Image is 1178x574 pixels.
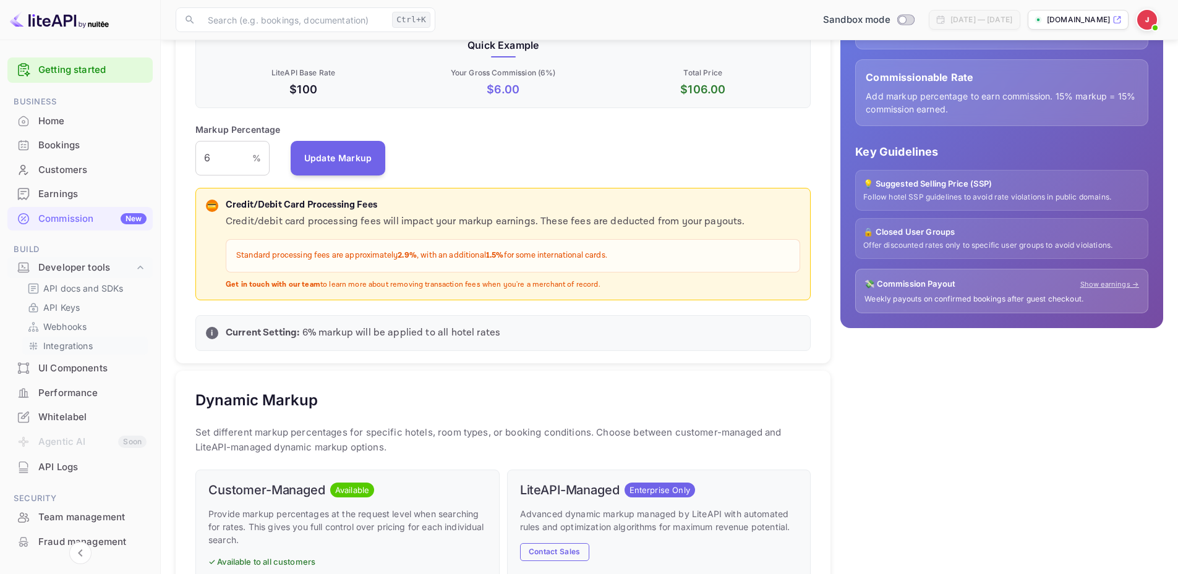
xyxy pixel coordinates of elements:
[22,337,148,355] div: Integrations
[7,405,153,428] a: Whitelabel
[605,81,800,98] p: $ 106.00
[1137,10,1157,30] img: Jacques Rossouw
[206,67,401,78] p: LiteAPI Base Rate
[7,133,153,156] a: Bookings
[208,483,325,497] h6: Customer-Managed
[7,455,153,479] div: API Logs
[38,212,147,226] div: Commission
[38,261,134,275] div: Developer tools
[226,214,800,229] p: Credit/debit card processing fees will impact your markup earnings. These fees are deducted from ...
[226,198,800,213] p: Credit/Debit Card Processing Fees
[27,320,143,333] a: Webhooks
[27,301,143,314] a: API Keys
[291,141,386,175] button: Update Markup
[406,67,600,78] p: Your Gross Commission ( 6 %)
[38,460,147,475] div: API Logs
[1080,279,1139,290] a: Show earnings →
[195,141,252,175] input: 0
[863,192,1140,203] p: Follow hotel SSP guidelines to avoid rate violations in public domains.
[43,301,80,314] p: API Keys
[38,535,147,549] div: Fraud management
[206,38,800,53] p: Quick Example
[7,505,153,530] div: Team management
[605,67,800,78] p: Total Price
[950,14,1012,25] div: [DATE] — [DATE]
[398,250,417,261] strong: 2.9%
[855,143,1148,160] p: Key Guidelines
[864,294,1139,305] p: Weekly payouts on confirmed bookings after guest checkout.
[392,12,430,28] div: Ctrl+K
[1047,14,1110,25] p: [DOMAIN_NAME]
[818,13,919,27] div: Switch to Production mode
[226,280,800,290] p: to learn more about removing transaction fees when you're a merchant of record.
[406,81,600,98] p: $ 6.00
[520,543,589,561] button: Contact Sales
[330,484,374,497] span: Available
[7,530,153,554] div: Fraud management
[7,357,153,379] a: UI Components
[7,109,153,133] div: Home
[864,278,955,290] p: 💸 Commission Payout
[7,95,153,109] span: Business
[208,507,487,546] p: Provide markup percentages at the request level when searching for rates. This gives you full con...
[226,326,800,340] p: 6 % markup will be applied to all hotel rates
[7,158,153,182] div: Customers
[7,109,153,132] a: Home
[226,280,320,289] strong: Get in touch with our team
[10,10,109,30] img: LiteAPI logo
[625,484,695,497] span: Enterprise Only
[121,213,147,224] div: New
[27,339,143,352] a: Integrations
[22,298,148,316] div: API Keys
[195,123,281,136] p: Markup Percentage
[43,320,87,333] p: Webhooks
[38,410,147,424] div: Whitelabel
[7,257,153,279] div: Developer tools
[7,207,153,231] div: CommissionNew
[7,381,153,404] a: Performance
[226,326,299,339] strong: Current Setting:
[38,386,147,400] div: Performance
[7,381,153,405] div: Performance
[520,507,798,533] p: Advanced dynamic markup managed by LiteAPI with automated rules and optimization algorithms for m...
[38,114,147,129] div: Home
[206,81,401,98] p: $100
[69,542,92,564] button: Collapse navigation
[7,57,153,83] div: Getting started
[863,240,1140,251] p: Offer discounted rates only to specific user groups to avoid violations.
[38,187,147,201] div: Earnings
[7,405,153,429] div: Whitelabel
[38,63,147,77] a: Getting started
[38,138,147,153] div: Bookings
[43,282,124,295] p: API docs and SDKs
[22,318,148,336] div: Webhooks
[863,226,1140,238] p: 🔒 Closed User Groups
[863,178,1140,190] p: 💡 Suggested Selling Price (SSP)
[7,182,153,205] a: Earnings
[7,182,153,206] div: Earnings
[866,90,1138,116] p: Add markup percentage to earn commission. 15% markup = 15% commission earned.
[7,530,153,553] a: Fraud management
[7,357,153,381] div: UI Components
[252,151,261,164] p: %
[38,510,147,525] div: Team management
[7,492,153,505] span: Security
[22,279,148,297] div: API docs and SDKs
[195,390,318,410] h5: Dynamic Markup
[486,250,504,261] strong: 1.5%
[7,133,153,158] div: Bookings
[38,163,147,177] div: Customers
[7,207,153,230] a: CommissionNew
[208,556,487,568] p: ✓ Available to all customers
[520,483,620,497] h6: LiteAPI-Managed
[38,361,147,376] div: UI Components
[43,339,93,352] p: Integrations
[195,425,811,455] p: Set different markup percentages for specific hotels, room types, or booking conditions. Choose b...
[866,70,1138,85] p: Commissionable Rate
[7,455,153,478] a: API Logs
[211,327,213,339] p: i
[7,505,153,528] a: Team management
[7,243,153,256] span: Build
[207,200,216,211] p: 💳
[200,7,387,32] input: Search (e.g. bookings, documentation)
